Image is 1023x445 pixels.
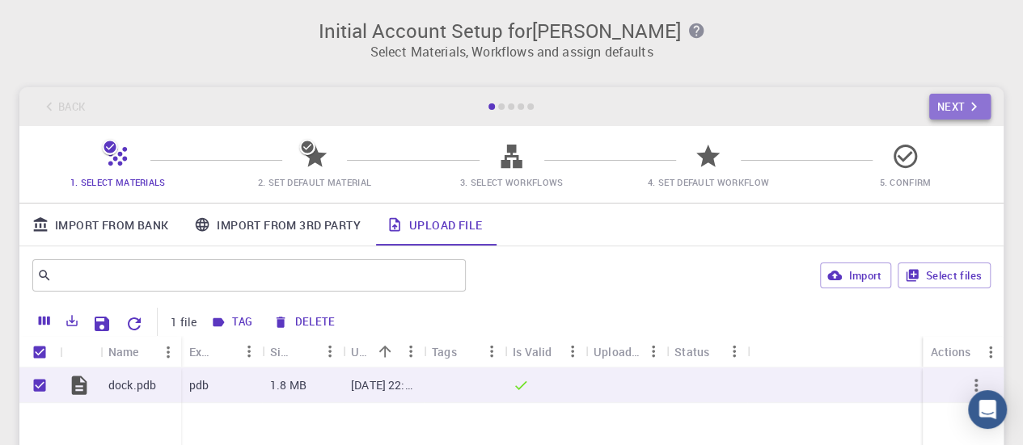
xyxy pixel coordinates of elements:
[100,336,181,367] div: Name
[108,336,139,367] div: Name
[505,336,585,367] div: Is Valid
[181,204,373,246] a: Import From 3rd Party
[968,390,1007,429] div: Open Intercom Messenger
[931,336,970,367] div: Actions
[432,336,457,367] div: Tags
[721,338,747,364] button: Menu
[560,338,585,364] button: Menu
[118,308,150,340] button: Reset Explorer Settings
[206,309,259,335] button: Tag
[70,176,166,188] span: 1. Select Materials
[594,336,640,367] div: Uploaded
[666,336,747,367] div: Status
[585,336,666,367] div: Uploaded
[460,176,564,188] span: 3. Select Workflows
[648,176,769,188] span: 4. Set Default Workflow
[398,338,424,364] button: Menu
[32,11,91,26] span: Support
[171,314,197,330] p: 1 file
[929,94,991,120] button: Next
[372,338,398,364] button: Sort
[58,308,86,334] button: Export
[374,204,495,246] a: Upload File
[674,336,709,367] div: Status
[31,308,58,334] button: Columns
[351,377,416,393] p: [DATE] 22:04 PM
[898,262,991,288] button: Select files
[29,42,994,61] p: Select Materials, Workflows and assign defaults
[291,338,317,364] button: Sort
[640,338,666,364] button: Menu
[270,377,306,393] p: 1.8 MB
[479,338,505,364] button: Menu
[60,336,100,367] div: Icon
[820,262,890,288] button: Import
[343,336,424,367] div: Updated
[879,176,931,188] span: 5. Confirm
[181,336,262,367] div: Extension
[268,309,341,335] button: Delete
[978,339,1004,365] button: Menu
[351,336,372,367] div: Updated
[236,338,262,364] button: Menu
[19,204,181,246] a: Import From Bank
[86,308,118,340] button: Save Explorer Settings
[270,336,291,367] div: Size
[424,336,505,367] div: Tags
[262,336,343,367] div: Size
[317,338,343,364] button: Menu
[258,176,371,188] span: 2. Set Default Material
[513,336,552,367] div: Is Valid
[189,377,209,393] p: pdb
[923,336,1004,367] div: Actions
[210,338,236,364] button: Sort
[29,19,994,42] h3: Initial Account Setup for [PERSON_NAME]
[155,339,181,365] button: Menu
[189,336,210,367] div: Extension
[108,377,156,393] p: dock.pdb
